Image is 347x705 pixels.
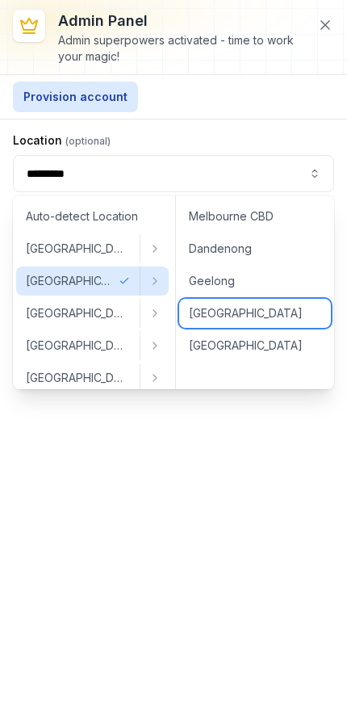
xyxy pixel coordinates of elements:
span: [GEOGRAPHIC_DATA] [26,305,123,321]
span: Geelong [189,273,235,289]
span: [GEOGRAPHIC_DATA] [26,338,123,354]
span: Dandenong [189,241,252,257]
label: Location [13,132,111,149]
span: Auto-detect Location [26,208,138,225]
h3: Admin Panel [58,10,295,32]
span: [GEOGRAPHIC_DATA] [189,338,303,354]
button: Provision account [13,82,138,112]
span: [GEOGRAPHIC_DATA] [26,370,123,386]
div: Admin superpowers activated - time to work your magic! [58,32,295,65]
span: [GEOGRAPHIC_DATA] [26,273,112,289]
span: Melbourne CBD [189,208,274,225]
span: [GEOGRAPHIC_DATA] [189,305,303,321]
span: [GEOGRAPHIC_DATA] [26,241,123,257]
